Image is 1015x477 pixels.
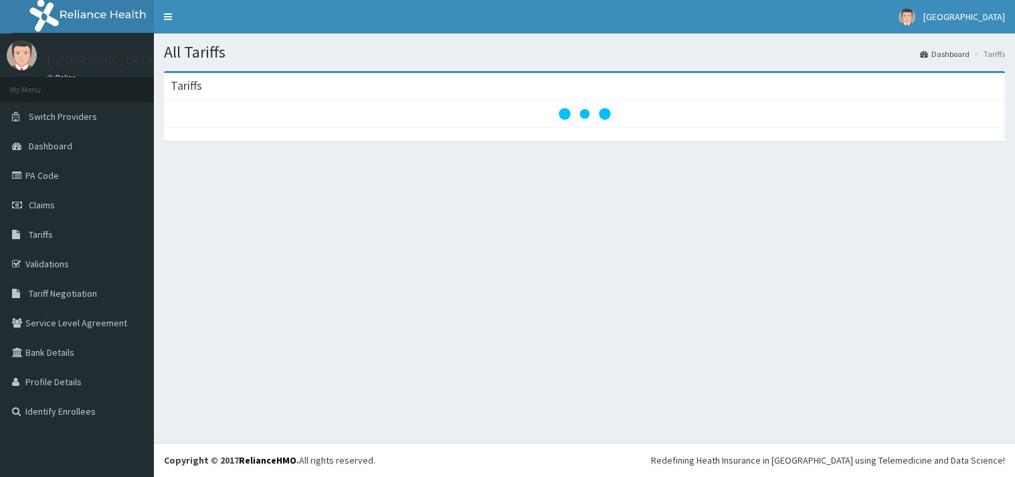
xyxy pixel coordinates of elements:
[29,228,53,241] span: Tariffs
[971,48,1005,60] li: Tariffs
[29,287,97,299] span: Tariff Negotiation
[164,44,1005,61] h1: All Tariffs
[164,454,299,466] strong: Copyright © 2017 .
[47,54,157,66] p: [GEOGRAPHIC_DATA]
[239,454,296,466] a: RelianceHMO
[923,11,1005,23] span: [GEOGRAPHIC_DATA]
[154,443,1015,477] footer: All rights reserved.
[29,199,55,211] span: Claims
[920,48,970,60] a: Dashboard
[171,80,202,92] h3: Tariffs
[29,140,72,152] span: Dashboard
[899,9,915,25] img: User Image
[558,87,612,141] svg: audio-loading
[651,454,1005,467] div: Redefining Heath Insurance in [GEOGRAPHIC_DATA] using Telemedicine and Data Science!
[47,73,79,82] a: Online
[7,40,37,70] img: User Image
[29,111,97,123] span: Switch Providers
